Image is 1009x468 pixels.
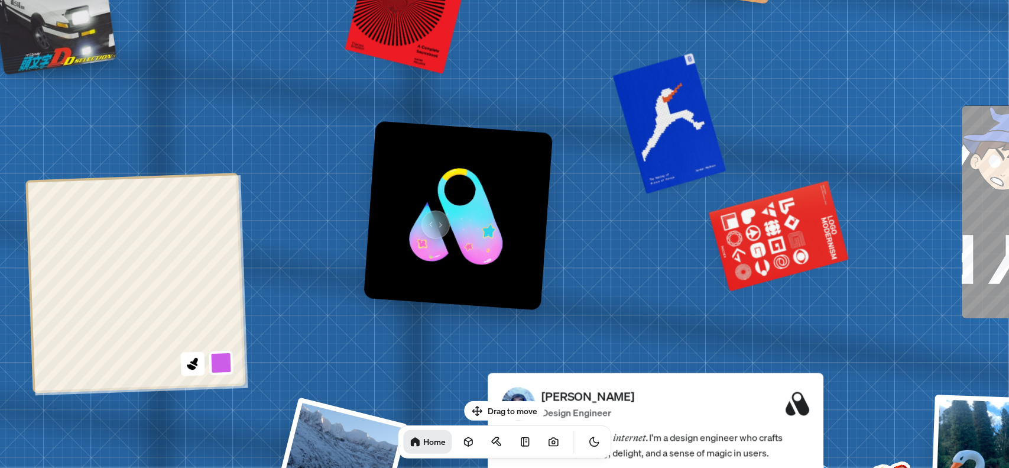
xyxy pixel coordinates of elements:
[502,387,535,420] img: Profile Picture
[502,430,809,460] span: Welcome to I'm a design engineer who crafts interactions that spark joy, delight, and a sense of ...
[542,405,634,419] p: Design Engineer
[403,430,452,454] a: Home
[582,430,606,454] button: Toggle Theme
[542,388,634,405] p: [PERSON_NAME]
[364,121,553,310] img: Logo variation 40
[423,436,446,447] h1: Home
